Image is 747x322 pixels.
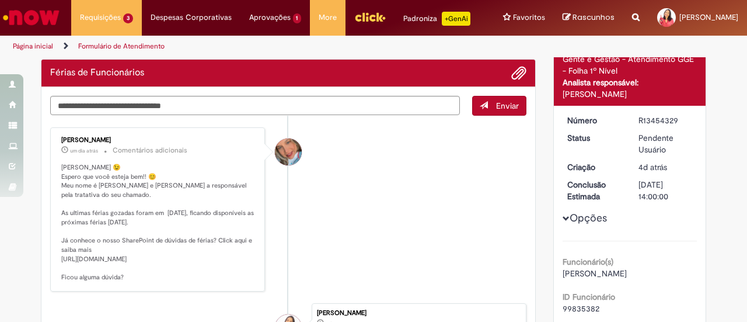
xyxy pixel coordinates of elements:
[472,96,526,116] button: Enviar
[638,132,693,155] div: Pendente Usuário
[563,12,615,23] a: Rascunhos
[563,257,613,267] b: Funcionário(s)
[442,12,470,26] p: +GenAi
[638,179,693,202] div: [DATE] 14:00:00
[293,13,302,23] span: 1
[275,139,302,165] div: Jacqueline Andrade Galani
[1,6,61,29] img: ServiceNow
[50,68,144,78] h2: Férias de Funcionários Histórico de tíquete
[563,88,697,100] div: [PERSON_NAME]
[638,162,667,172] span: 4d atrás
[679,12,738,22] span: [PERSON_NAME]
[354,8,386,26] img: click_logo_yellow_360x200.png
[9,36,489,57] ul: Trilhas de página
[13,41,53,51] a: Página inicial
[558,115,630,126] dt: Número
[511,65,526,81] button: Adicionar anexos
[638,115,693,126] div: R13454329
[78,41,165,51] a: Formulário de Atendimento
[563,77,697,88] div: Analista responsável:
[563,53,697,77] div: Gente e Gestão - Atendimento GGE - Folha 1º Nível
[317,310,520,317] div: [PERSON_NAME]
[50,96,460,115] textarea: Digite sua mensagem aqui...
[319,12,337,23] span: More
[249,12,291,23] span: Aprovações
[61,137,256,144] div: [PERSON_NAME]
[563,303,599,314] span: 99835382
[563,292,615,302] b: ID Funcionário
[61,163,256,282] p: [PERSON_NAME] 😉 Espero que você esteja bem!! 😊 Meu nome é [PERSON_NAME] e [PERSON_NAME] a respons...
[638,161,693,173] div: 27/08/2025 20:52:31
[558,161,630,173] dt: Criação
[80,12,121,23] span: Requisições
[638,162,667,172] time: 27/08/2025 20:52:31
[70,147,98,154] time: 30/08/2025 07:39:37
[70,147,98,154] span: um dia atrás
[496,101,519,111] span: Enviar
[558,132,630,144] dt: Status
[563,268,627,279] span: [PERSON_NAME]
[558,179,630,202] dt: Conclusão Estimada
[151,12,232,23] span: Despesas Corporativas
[513,12,545,23] span: Favoritos
[573,12,615,23] span: Rascunhos
[123,13,133,23] span: 3
[113,146,187,155] small: Comentários adicionais
[403,12,470,26] div: Padroniza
